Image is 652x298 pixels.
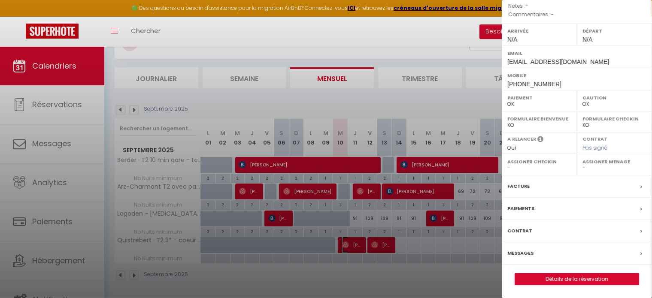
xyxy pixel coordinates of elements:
[507,81,561,87] span: [PHONE_NUMBER]
[515,274,639,285] a: Détails de la réservation
[507,49,646,57] label: Email
[582,27,646,35] label: Départ
[507,71,646,80] label: Mobile
[507,27,571,35] label: Arrivée
[507,93,571,102] label: Paiement
[507,114,571,123] label: Formulaire Bienvenue
[582,144,607,151] span: Pas signé
[507,204,534,213] label: Paiements
[508,10,646,19] p: Commentaires :
[507,36,517,43] span: N/A
[507,58,609,65] span: [EMAIL_ADDRESS][DOMAIN_NAME]
[507,182,530,191] label: Facture
[507,135,536,143] label: A relancer
[582,114,646,123] label: Formulaire Checkin
[507,157,571,166] label: Assigner Checkin
[507,226,532,235] label: Contrat
[525,2,528,9] span: -
[582,93,646,102] label: Caution
[582,135,607,141] label: Contrat
[582,36,592,43] span: N/A
[507,249,534,258] label: Messages
[7,3,33,29] button: Ouvrir le widget de chat LiveChat
[508,2,646,10] p: Notes :
[551,11,554,18] span: -
[515,273,639,285] button: Détails de la réservation
[582,157,646,166] label: Assigner Menage
[537,135,543,145] i: Sélectionner OUI si vous souhaiter envoyer les séquences de messages post-checkout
